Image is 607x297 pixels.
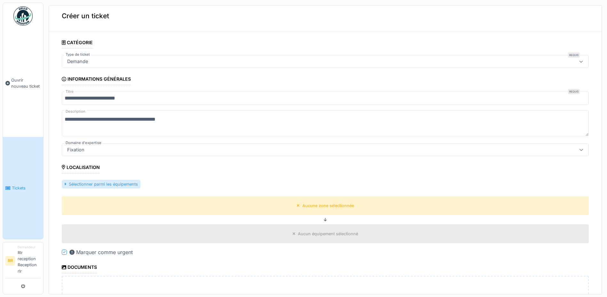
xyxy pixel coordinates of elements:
div: Créer un ticket [49,1,602,31]
div: Aucun équipement sélectionné [298,231,358,237]
div: Demande [65,58,91,65]
img: Badge_color-CXgf-gQk.svg [13,6,33,26]
div: Fixation [65,146,87,153]
label: Titre [64,89,75,94]
div: Documents [62,262,97,273]
a: RR DemandeurRlr reception Reception rlr [5,245,41,278]
li: RR [5,256,15,266]
div: Aucune zone sélectionnée [302,203,354,209]
div: Marquer comme urgent [69,248,133,256]
label: Description [64,108,87,116]
label: Domaine d'expertise [64,140,103,146]
div: Requis [568,52,580,58]
a: Tickets [3,137,43,239]
div: Informations générales [62,74,131,85]
div: Demandeur [18,245,41,250]
div: Requis [568,89,580,94]
a: Ouvrir nouveau ticket [3,29,43,137]
li: Rlr reception Reception rlr [18,245,41,277]
span: Ouvrir nouveau ticket [11,77,41,89]
div: Sélectionner parmi les équipements [62,180,140,189]
div: Localisation [62,163,100,173]
div: Catégorie [62,38,93,49]
label: Type de ticket [64,52,91,57]
span: Tickets [12,185,41,191]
